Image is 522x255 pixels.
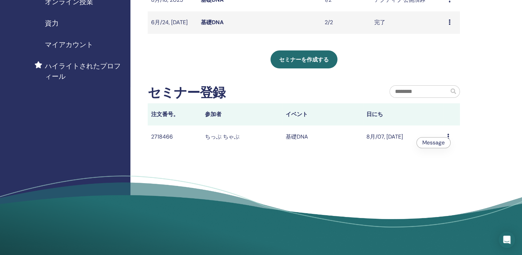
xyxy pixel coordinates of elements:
[282,103,363,125] th: イベント
[201,125,282,148] td: ちっぷ ちゃぷ
[45,39,93,50] span: マイアカウント
[499,232,515,248] div: Open Intercom Messenger
[279,56,329,63] span: セミナーを作成する
[148,85,225,101] h2: セミナー登録
[363,125,444,148] td: 8月/07, [DATE]
[201,19,224,26] a: 基礎DNA
[270,50,337,68] a: セミナーを作成する
[363,103,444,125] th: 日にち
[148,11,197,34] td: 6月/24, [DATE]
[45,61,125,82] span: ハイライトされたプロフィール
[371,11,445,34] td: 完了
[148,103,201,125] th: 注文番号。
[321,11,371,34] td: 2/2
[45,18,59,28] span: 資力
[201,103,282,125] th: 参加者
[282,125,363,148] td: 基礎DNA
[148,125,201,148] td: 2718466
[422,139,445,146] a: Message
